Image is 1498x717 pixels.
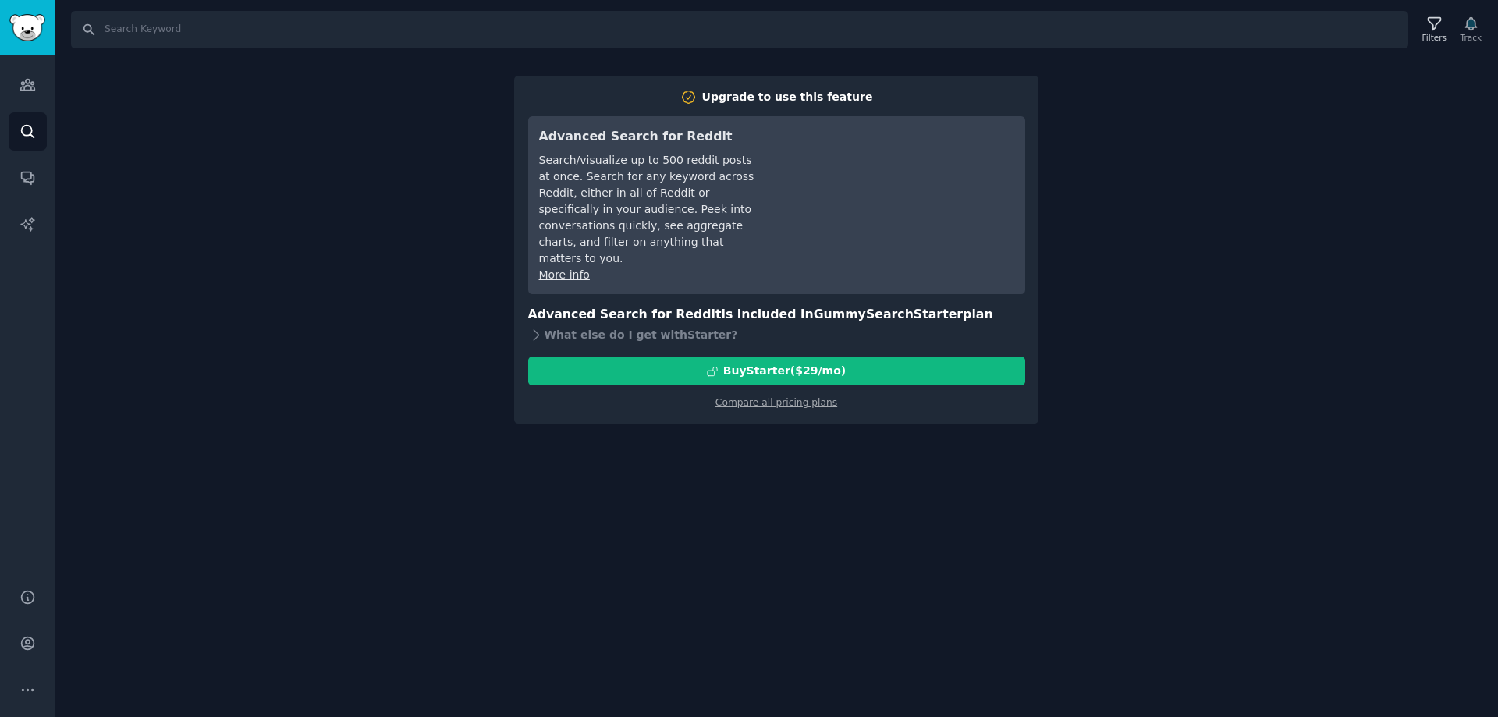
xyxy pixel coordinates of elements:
div: Filters [1422,32,1447,43]
h3: Advanced Search for Reddit is included in plan [528,305,1025,325]
h3: Advanced Search for Reddit [539,127,758,147]
div: Buy Starter ($ 29 /mo ) [723,363,846,379]
span: GummySearch Starter [814,307,963,321]
a: More info [539,268,590,281]
iframe: YouTube video player [780,127,1014,244]
div: What else do I get with Starter ? [528,324,1025,346]
div: Search/visualize up to 500 reddit posts at once. Search for any keyword across Reddit, either in ... [539,152,758,267]
input: Search Keyword [71,11,1408,48]
div: Upgrade to use this feature [702,89,873,105]
img: GummySearch logo [9,14,45,41]
a: Compare all pricing plans [715,397,837,408]
button: BuyStarter($29/mo) [528,357,1025,385]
